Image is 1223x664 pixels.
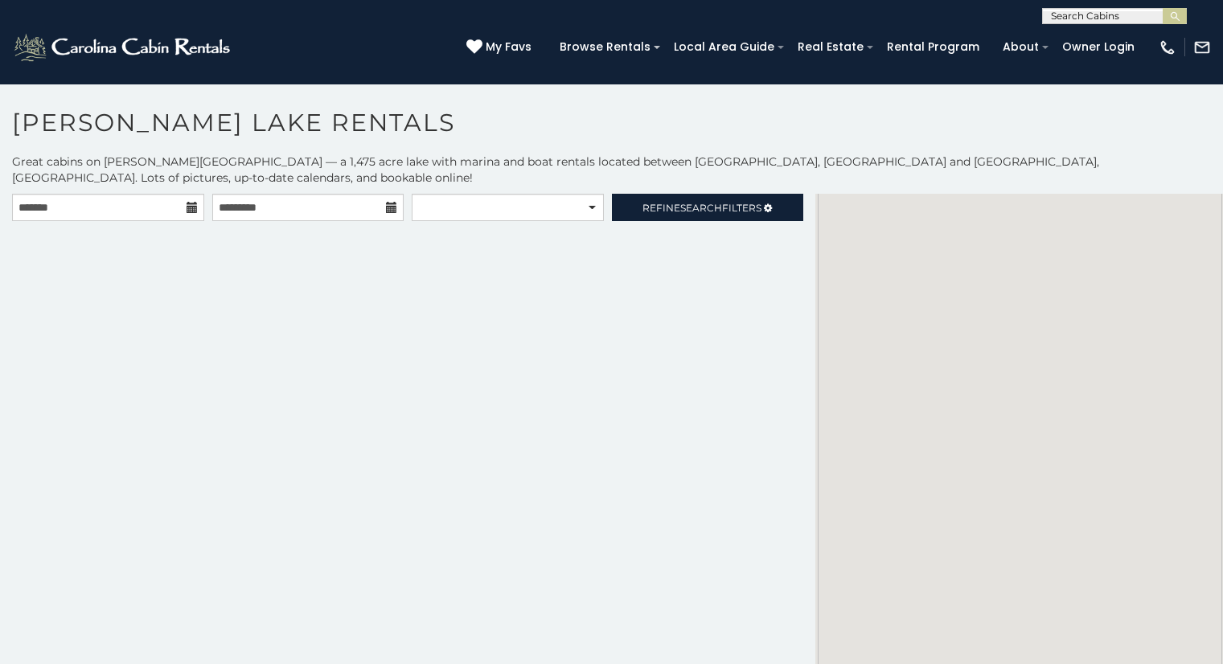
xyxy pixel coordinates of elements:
a: Local Area Guide [666,35,782,59]
img: phone-regular-white.png [1159,39,1176,56]
img: White-1-2.png [12,31,235,64]
span: My Favs [486,39,531,55]
a: Owner Login [1054,35,1143,59]
a: My Favs [466,39,536,56]
a: About [995,35,1047,59]
span: Refine Filters [642,202,761,214]
a: RefineSearchFilters [612,194,804,221]
a: Browse Rentals [552,35,659,59]
img: mail-regular-white.png [1193,39,1211,56]
a: Rental Program [879,35,987,59]
span: Search [680,202,722,214]
a: Real Estate [790,35,872,59]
